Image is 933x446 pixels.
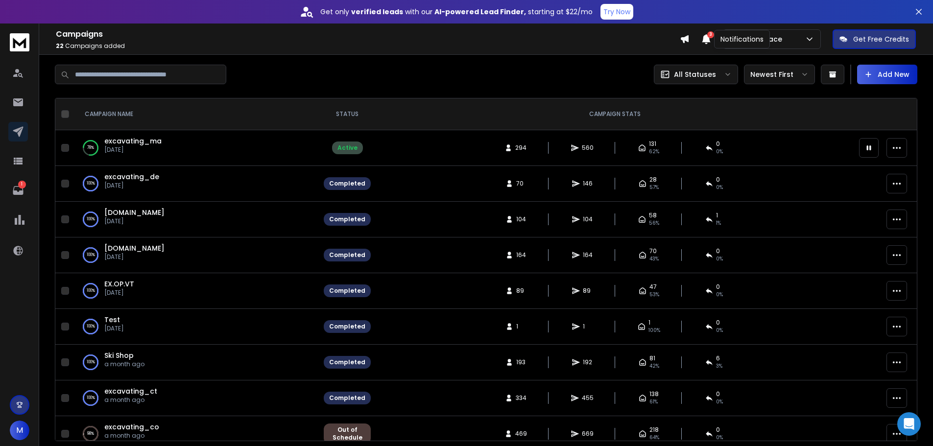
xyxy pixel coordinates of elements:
td: 78%excavating_ma[DATE] [73,130,318,166]
span: 56 % [649,219,659,227]
td: 100%[DOMAIN_NAME][DATE] [73,202,318,237]
p: Try Now [603,7,630,17]
h1: Campaigns [56,28,680,40]
td: 100%excavating_de[DATE] [73,166,318,202]
span: 138 [649,390,659,398]
span: excavating_de [104,172,159,182]
a: [DOMAIN_NAME] [104,208,165,217]
a: 1 [8,181,28,200]
div: Completed [329,358,365,366]
a: Ski Shop [104,351,134,360]
a: excavating_ct [104,386,157,396]
span: 47 [649,283,657,291]
span: 131 [649,140,656,148]
a: excavating_ma [104,136,162,146]
span: 3 [707,31,714,38]
th: CAMPAIGN NAME [73,98,318,130]
span: 53 % [649,291,659,299]
div: Notifications [714,30,770,48]
div: Completed [329,323,365,330]
button: Add New [857,65,917,84]
span: 164 [516,251,526,259]
span: 1 [648,319,650,327]
span: 1 [716,211,718,219]
span: 70 [516,180,526,188]
p: [DATE] [104,182,159,189]
span: 57 % [649,184,659,191]
strong: AI-powered Lead Finder, [434,7,526,17]
span: 294 [515,144,526,152]
td: 100%EX.OP.VT[DATE] [73,273,318,309]
p: 100 % [87,286,95,296]
p: 100 % [87,179,95,188]
div: Completed [329,215,365,223]
p: [DATE] [104,217,165,225]
a: Test [104,315,120,325]
span: 70 [649,247,657,255]
span: 104 [583,215,593,223]
div: Open Intercom Messenger [897,412,921,436]
div: Active [337,144,358,152]
p: Get Free Credits [853,34,909,44]
span: [DOMAIN_NAME] [104,243,165,253]
div: Completed [329,394,365,402]
span: 58 [649,211,657,219]
span: 104 [516,215,526,223]
span: 334 [516,394,526,402]
a: EX.OP.VT [104,279,134,289]
p: [DATE] [104,146,162,154]
div: Completed [329,180,365,188]
span: 89 [516,287,526,295]
span: 43 % [649,255,659,263]
span: 0 [716,426,720,434]
button: M [10,421,29,440]
span: 28 [649,176,657,184]
div: Completed [329,287,365,295]
p: 1 [18,181,26,188]
p: [DATE] [104,325,124,332]
th: CAMPAIGN STATS [377,98,853,130]
span: 0 [716,319,720,327]
span: 22 [56,42,64,50]
span: 6 [716,354,720,362]
div: Out of Schedule [329,426,365,442]
span: 0 % [716,291,723,299]
span: 1 % [716,219,721,227]
p: 100 % [87,322,95,331]
p: [DATE] [104,253,165,261]
p: 100 % [87,393,95,403]
span: 100 % [648,327,660,334]
span: 469 [515,430,527,438]
button: Newest First [744,65,815,84]
span: 164 [583,251,593,259]
p: [DATE] [104,289,134,297]
span: 1 [583,323,593,330]
p: a month ago [104,432,159,440]
span: 62 % [649,148,659,156]
td: 100%Ski Shopa month ago [73,345,318,380]
span: 455 [582,394,594,402]
p: Campaigns added [56,42,680,50]
p: 78 % [87,143,94,153]
p: Get only with our starting at $22/mo [320,7,593,17]
span: 0 % [716,148,723,156]
span: 42 % [649,362,659,370]
th: STATUS [318,98,377,130]
span: 0 [716,247,720,255]
span: 0 % [716,327,723,334]
p: 100 % [87,357,95,367]
a: excavating_co [104,422,159,432]
span: 0 [716,283,720,291]
div: Completed [329,251,365,259]
p: 98 % [87,429,94,439]
p: a month ago [104,396,157,404]
button: Try Now [600,4,633,20]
